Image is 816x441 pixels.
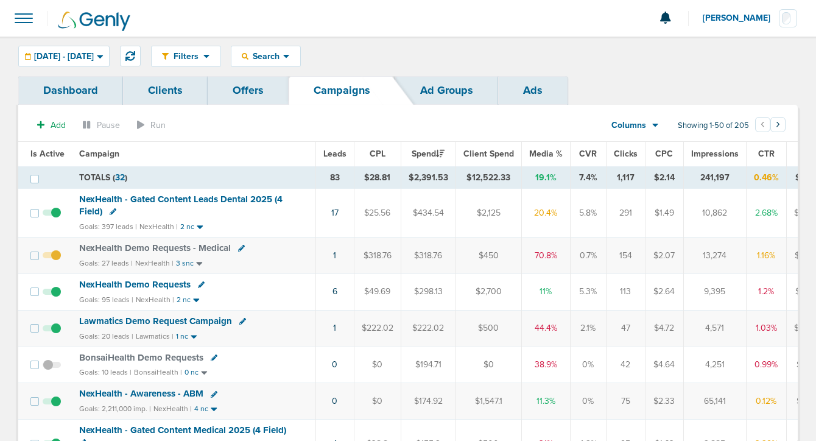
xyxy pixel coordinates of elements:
[463,149,514,159] span: Client Spend
[354,166,401,189] td: $28.81
[521,189,570,237] td: 20.4%
[79,149,119,159] span: Campaign
[521,310,570,347] td: 44.4%
[570,166,606,189] td: 7.4%
[354,273,401,310] td: $49.69
[176,332,188,341] small: 1 nc
[331,208,339,218] a: 17
[370,149,385,159] span: CPL
[645,310,683,347] td: $4.72
[606,273,645,310] td: 113
[683,237,746,273] td: 13,274
[614,149,638,159] span: Clicks
[655,149,673,159] span: CPC
[315,166,354,189] td: 83
[755,119,786,133] ul: Pagination
[521,166,570,189] td: 19.1%
[746,273,786,310] td: 1.2%
[354,347,401,383] td: $0
[169,51,203,62] span: Filters
[79,295,133,305] small: Goals: 95 leads |
[115,172,125,183] span: 32
[521,383,570,420] td: 11.3%
[79,388,203,399] span: NexHealth - Awareness - ABM
[401,273,455,310] td: $298.13
[683,310,746,347] td: 4,571
[611,119,646,132] span: Columns
[606,237,645,273] td: 154
[72,166,315,189] td: TOTALS ( )
[153,404,192,413] small: NexHealth |
[683,189,746,237] td: 10,862
[645,189,683,237] td: $1.49
[323,149,346,159] span: Leads
[570,347,606,383] td: 0%
[758,149,775,159] span: CTR
[401,310,455,347] td: $222.02
[176,259,194,268] small: 3 snc
[79,194,283,217] span: NexHealth - Gated Content Leads Dental 2025 (4 Field)
[135,259,174,267] small: NexHealth |
[401,347,455,383] td: $194.71
[579,149,597,159] span: CVR
[123,76,208,105] a: Clients
[194,404,208,414] small: 4 nc
[333,250,336,261] a: 1
[746,310,786,347] td: 1.03%
[645,166,683,189] td: $2.14
[332,359,337,370] a: 0
[30,149,65,159] span: Is Active
[139,222,178,231] small: NexHealth |
[570,383,606,420] td: 0%
[678,121,749,131] span: Showing 1-50 of 205
[683,166,746,189] td: 241,197
[455,347,521,383] td: $0
[529,149,563,159] span: Media %
[354,383,401,420] td: $0
[395,76,498,105] a: Ad Groups
[570,189,606,237] td: 5.8%
[79,242,231,253] span: NexHealth Demo Requests - Medical
[691,149,739,159] span: Impressions
[401,166,455,189] td: $2,391.53
[606,383,645,420] td: 75
[58,12,130,31] img: Genly
[645,237,683,273] td: $2.07
[770,117,786,132] button: Go to next page
[136,295,174,304] small: NexHealth |
[180,222,194,231] small: 2 nc
[683,347,746,383] td: 4,251
[746,347,786,383] td: 0.99%
[521,273,570,310] td: 11%
[606,189,645,237] td: 291
[79,259,133,268] small: Goals: 27 leads |
[79,368,132,377] small: Goals: 10 leads |
[79,279,191,290] span: NexHealth Demo Requests
[354,237,401,273] td: $318.76
[683,383,746,420] td: 65,141
[333,323,336,333] a: 1
[455,166,521,189] td: $12,522.33
[134,368,182,376] small: BonsaiHealth |
[645,383,683,420] td: $2.33
[332,396,337,406] a: 0
[401,189,455,237] td: $434.54
[683,273,746,310] td: 9,395
[521,347,570,383] td: 38.9%
[354,189,401,237] td: $25.56
[18,76,123,105] a: Dashboard
[455,383,521,420] td: $1,547.1
[746,237,786,273] td: 1.16%
[332,286,337,297] a: 6
[703,14,779,23] span: [PERSON_NAME]
[606,310,645,347] td: 47
[79,425,286,436] span: NexHealth - Gated Content Medical 2025 (4 Field)
[136,332,174,340] small: Lawmatics |
[79,222,137,231] small: Goals: 397 leads |
[412,149,445,159] span: Spend
[570,310,606,347] td: 2.1%
[289,76,395,105] a: Campaigns
[401,237,455,273] td: $318.76
[79,316,232,326] span: Lawmatics Demo Request Campaign
[248,51,283,62] span: Search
